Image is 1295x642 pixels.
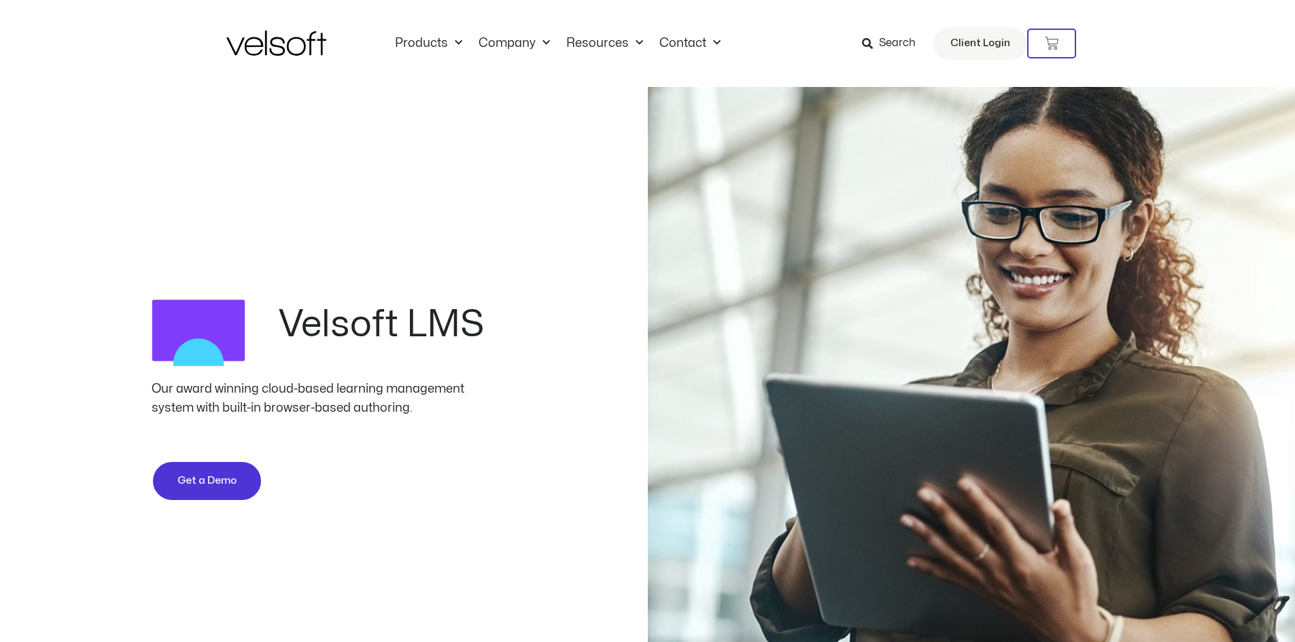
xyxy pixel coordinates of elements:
img: LMS Logo [152,286,245,380]
span: Get a Demo [177,473,237,489]
a: Client Login [933,27,1027,60]
a: ProductsMenu Toggle [387,36,470,51]
a: ContactMenu Toggle [651,36,729,51]
iframe: chat widget [1122,612,1288,642]
div: Our award winning cloud-based learning management system with built-in browser-based authoring. [152,380,496,418]
span: Client Login [950,35,1010,52]
a: Search [862,32,925,55]
a: Get a Demo [152,461,262,501]
span: Search [879,35,916,52]
img: Velsoft Training Materials [226,31,326,56]
h2: Velsoft LMS [279,306,496,343]
a: ResourcesMenu Toggle [558,36,651,51]
a: CompanyMenu Toggle [470,36,558,51]
nav: Menu [387,36,729,51]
